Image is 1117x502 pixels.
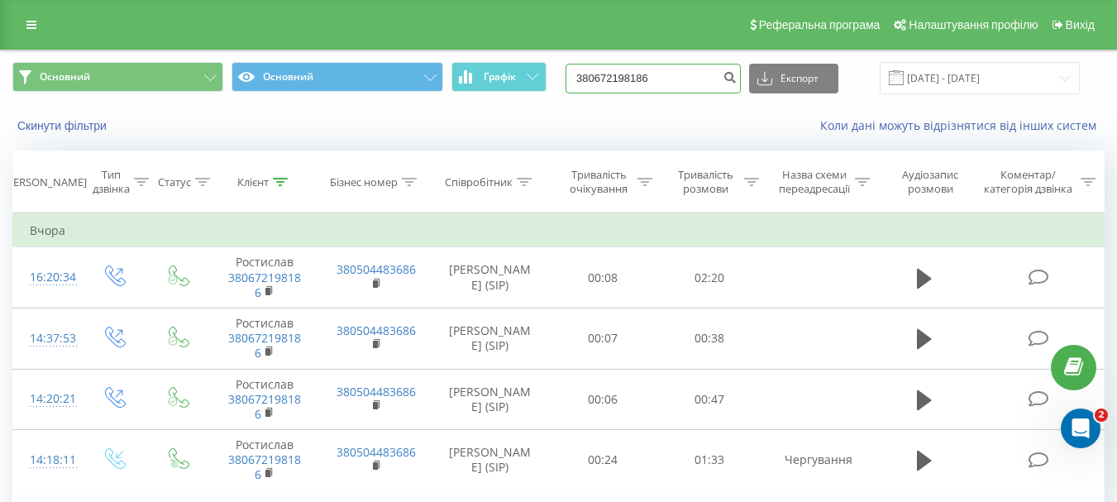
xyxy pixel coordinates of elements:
a: 380504483686 [337,384,416,399]
td: 00:47 [656,369,763,430]
td: Вчора [13,214,1105,247]
div: Коментар/категорія дзвінка [980,168,1076,196]
td: Ростислав [209,369,320,430]
td: [PERSON_NAME] (SIP) [431,308,550,369]
span: 2 [1095,409,1108,422]
div: 14:18:11 [30,444,64,476]
a: 380504483686 [337,323,416,338]
div: Клієнт [237,175,269,189]
td: 02:20 [656,247,763,308]
td: Ростислав [209,247,320,308]
button: Скинути фільтри [12,118,115,133]
td: [PERSON_NAME] (SIP) [431,369,550,430]
div: Аудіозапис розмови [889,168,972,196]
td: 00:38 [656,308,763,369]
span: Налаштування профілю [909,18,1038,31]
td: [PERSON_NAME] (SIP) [431,247,550,308]
div: Тривалість очікування [565,168,633,196]
td: 00:08 [550,247,656,308]
button: Графік [451,62,547,92]
td: Ростислав [209,430,320,491]
button: Основний [232,62,442,92]
div: 16:20:34 [30,261,64,294]
div: 14:37:53 [30,323,64,355]
div: Назва схеми переадресації [778,168,851,196]
td: Чергування [763,430,874,491]
button: Експорт [749,64,838,93]
span: Основний [40,70,90,84]
input: Пошук за номером [566,64,741,93]
a: 380672198186 [228,452,301,482]
a: 380672198186 [228,391,301,422]
button: Основний [12,62,223,92]
td: Ростислав [209,308,320,369]
td: 00:24 [550,430,656,491]
iframe: Intercom live chat [1061,409,1100,448]
div: Тип дзвінка [93,168,130,196]
td: 00:07 [550,308,656,369]
a: 380504483686 [337,261,416,277]
div: Статус [158,175,191,189]
td: 00:06 [550,369,656,430]
span: Реферальна програма [759,18,881,31]
a: 380672198186 [228,270,301,300]
div: Бізнес номер [330,175,398,189]
td: [PERSON_NAME] (SIP) [431,430,550,491]
div: [PERSON_NAME] [3,175,87,189]
a: 380672198186 [228,330,301,361]
a: Коли дані можуть відрізнятися вiд інших систем [820,117,1105,133]
span: Графік [484,71,516,83]
span: Вихід [1066,18,1095,31]
div: Співробітник [445,175,513,189]
div: 14:20:21 [30,383,64,415]
div: Тривалість розмови [671,168,740,196]
td: 01:33 [656,430,763,491]
a: 380504483686 [337,444,416,460]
